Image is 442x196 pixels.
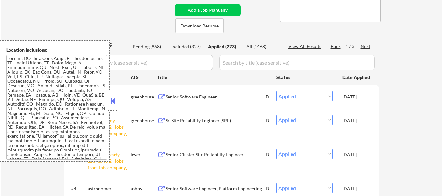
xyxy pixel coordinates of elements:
[133,44,166,50] div: Pending (868)
[264,91,270,102] div: JD
[342,151,371,158] div: [DATE]
[88,186,131,192] div: astronomer
[246,44,279,50] div: All (1468)
[342,74,371,80] div: Date Applied
[175,4,241,16] button: Add a Job Manually
[361,43,371,50] div: Next
[166,151,264,158] div: Senior Cluster Site Reliability Engineer
[175,18,224,33] button: Download Resume
[208,44,241,50] div: Applied (273)
[345,43,361,50] div: 1 / 3
[6,47,107,53] div: Location Inclusions:
[219,55,375,70] input: Search by title (case sensitive)
[131,117,157,124] div: greenhouse
[264,183,270,194] div: JD
[170,44,203,50] div: Excluded (327)
[131,186,157,192] div: ashby
[264,115,270,126] div: JD
[131,94,157,100] div: greenhouse
[166,117,264,124] div: Sr. Site Reliability Engineer (SRE)
[71,186,82,192] div: #4
[342,186,371,192] div: [DATE]
[342,94,371,100] div: [DATE]
[288,43,323,50] div: View All Results
[276,71,333,83] div: Status
[342,117,371,124] div: [DATE]
[264,149,270,160] div: JD
[331,43,341,50] div: Back
[66,55,213,70] input: Search by company (case sensitive)
[166,186,264,192] div: Senior Software Engineer, Platform Engineering
[131,151,157,158] div: lever
[131,74,157,80] div: ATS
[157,74,270,80] div: Title
[166,94,264,100] div: Senior Software Engineer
